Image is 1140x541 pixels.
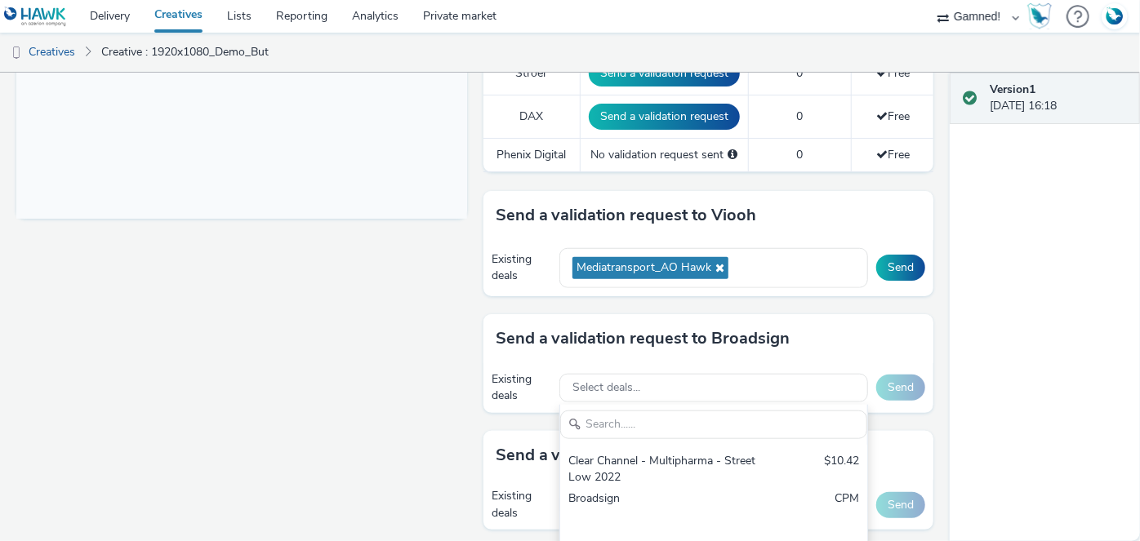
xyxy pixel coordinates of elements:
span: Mediatransport_AO Hawk [577,261,711,275]
div: Existing deals [492,488,552,521]
div: Existing deals [492,371,552,405]
span: Free [876,147,910,162]
h3: Send a validation request to Viooh [496,203,757,228]
span: Free [876,109,910,124]
div: Clear Channel - Multipharma - Street Low 2022 [568,453,759,486]
input: Search...... [560,410,867,439]
button: Send [876,255,925,281]
button: Send a validation request [589,104,740,130]
img: undefined Logo [4,7,67,27]
img: Account FR [1102,4,1127,29]
div: [DATE] 16:18 [991,82,1127,115]
div: No validation request sent [589,147,740,163]
div: $10.42 [824,453,859,486]
div: Broadsign [568,490,759,524]
span: 0 [797,109,804,124]
button: Send a validation request [589,60,740,86]
div: Please select a deal below and click on Send to send a validation request to Phenix Digital. [728,147,738,163]
a: Creative : 1920x1080_Demo_But [93,33,277,72]
span: 0 [797,65,804,81]
td: Stroer [483,51,581,95]
td: Phenix Digital [483,138,581,171]
img: dooh [8,45,24,61]
span: 0 [797,147,804,162]
a: Hawk Academy [1027,3,1058,29]
h3: Send a validation request to Broadsign [496,326,790,351]
span: Select deals... [572,381,640,395]
div: CPM [835,490,859,524]
strong: Version 1 [991,82,1036,97]
button: Send [876,375,925,401]
span: Free [876,65,910,81]
img: Hawk Academy [1027,3,1052,29]
button: Send [876,492,925,518]
td: DAX [483,95,581,138]
h3: Send a validation request to MyAdbooker [496,443,811,468]
div: Existing deals [492,251,552,285]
